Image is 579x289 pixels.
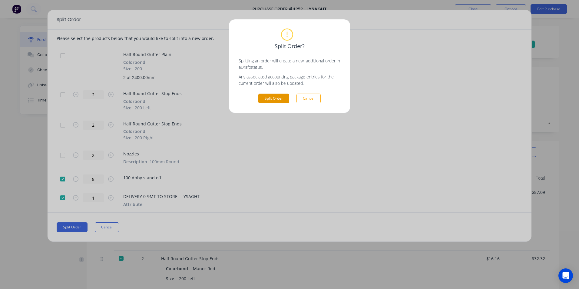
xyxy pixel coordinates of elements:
button: Cancel [296,94,321,103]
span: Split Order? [275,42,305,50]
div: Open Intercom Messenger [558,268,573,283]
p: Splitting an order will create a new, additional order in a Draft status. [239,58,340,70]
p: Any associated accounting package entries for the current order will also be updated. [239,74,340,86]
button: Split Order [258,94,289,103]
